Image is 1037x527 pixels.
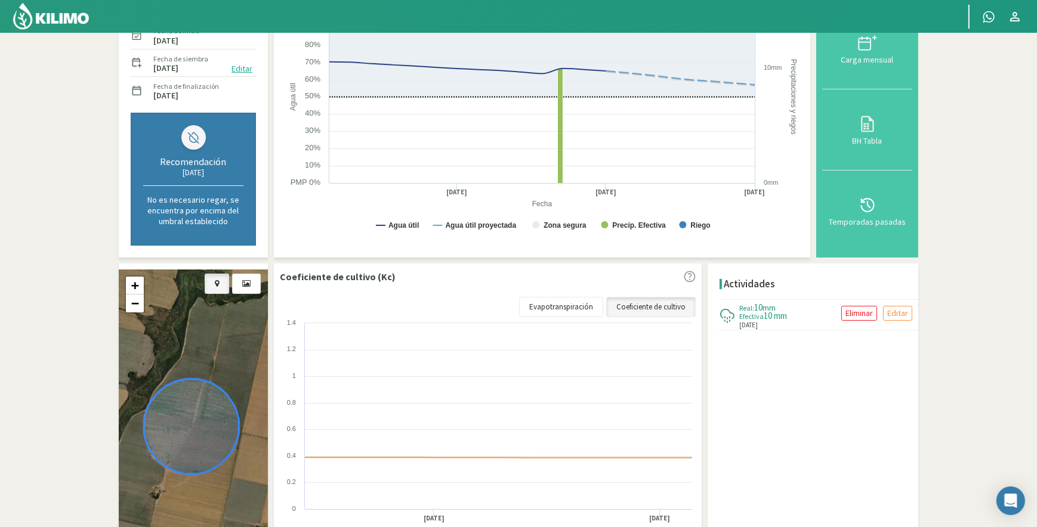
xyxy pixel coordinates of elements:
[739,320,758,330] span: [DATE]
[287,425,296,432] text: 0.6
[532,200,553,208] text: Fecha
[790,60,798,135] text: Precipitaciones y riegos
[612,221,666,230] text: Precip. Efectiva
[424,514,445,523] text: [DATE]
[739,303,754,312] span: Real:
[305,143,320,152] text: 20%
[287,399,296,406] text: 0.8
[287,478,296,485] text: 0.2
[739,312,764,321] span: Efectiva
[305,108,320,117] text: 40%
[745,188,766,197] text: [DATE]
[305,160,320,169] text: 10%
[305,57,320,66] text: 70%
[822,8,912,89] button: Carga mensual
[153,81,219,92] label: Fecha de finalización
[826,137,909,145] div: BH Tabla
[763,302,776,313] span: mm
[228,62,256,76] button: Editar
[305,91,320,100] text: 50%
[996,486,1025,515] div: Open Intercom Messenger
[153,54,208,64] label: Fecha de siembra
[292,505,296,512] text: 0
[126,277,144,294] a: Zoom in
[826,218,909,226] div: Temporadas pasadas
[822,89,912,170] button: BH Tabla
[887,306,908,320] p: Editar
[153,37,178,45] label: [DATE]
[388,221,419,230] text: Agua útil
[143,168,243,178] div: [DATE]
[305,40,320,49] text: 80%
[287,452,296,459] text: 0.4
[826,55,909,64] div: Carga mensual
[883,306,912,321] button: Editar
[544,221,587,230] text: Zona segura
[305,75,320,83] text: 60%
[841,306,877,321] button: Eliminar
[446,188,467,197] text: [DATE]
[126,294,144,312] a: Zoom out
[280,269,396,284] p: Coeficiente de cultivo (Kc)
[445,221,516,230] text: Agua útil proyectada
[649,514,670,523] text: [DATE]
[287,345,296,352] text: 1.2
[764,179,778,186] text: 0mm
[764,64,782,71] text: 10mm
[764,310,787,321] span: 10 mm
[289,83,297,111] text: Agua útil
[845,306,873,320] p: Eliminar
[153,64,178,72] label: [DATE]
[287,319,296,326] text: 1.4
[822,170,912,252] button: Temporadas pasadas
[305,126,320,135] text: 30%
[12,2,90,30] img: Kilimo
[153,92,178,100] label: [DATE]
[606,297,696,317] a: Coeficiente de cultivo
[754,302,763,313] span: 10
[690,221,710,230] text: Riego
[292,372,296,379] text: 1
[724,278,775,290] h4: Actividades
[291,178,321,187] text: PMP 0%
[143,156,243,168] div: Recomendación
[519,297,603,317] a: Evapotranspiración
[595,188,616,197] text: [DATE]
[143,194,243,227] p: No es necesario regar, se encuentra por encima del umbral establecido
